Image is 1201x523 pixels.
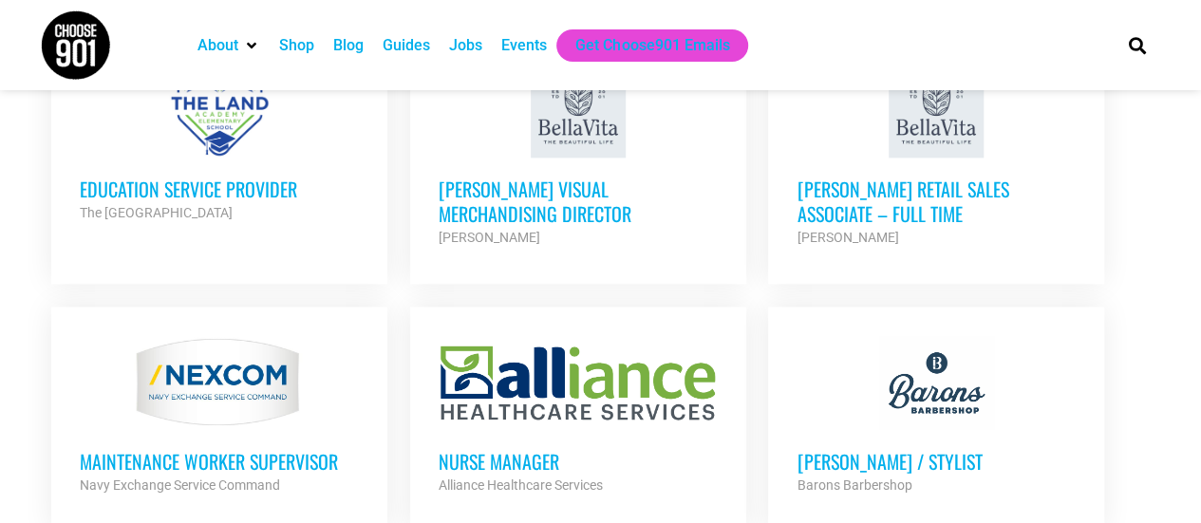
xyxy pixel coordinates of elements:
a: Blog [333,34,364,57]
div: About [188,29,270,62]
a: Jobs [449,34,482,57]
h3: [PERSON_NAME] Visual Merchandising Director [439,177,718,226]
strong: The [GEOGRAPHIC_DATA] [80,205,233,220]
h3: [PERSON_NAME] Retail Sales Associate – Full Time [797,177,1076,226]
h3: MAINTENANCE WORKER SUPERVISOR [80,449,359,474]
a: Shop [279,34,314,57]
h3: Education Service Provider [80,177,359,201]
nav: Main nav [188,29,1096,62]
a: [PERSON_NAME] Visual Merchandising Director [PERSON_NAME] [410,34,746,277]
a: Education Service Provider The [GEOGRAPHIC_DATA] [51,34,387,252]
a: Get Choose901 Emails [575,34,729,57]
strong: Alliance Healthcare Services [439,477,603,493]
a: [PERSON_NAME] Retail Sales Associate – Full Time [PERSON_NAME] [768,34,1104,277]
a: About [197,34,238,57]
strong: [PERSON_NAME] [439,230,540,245]
a: Guides [383,34,430,57]
h3: Nurse Manager [439,449,718,474]
h3: [PERSON_NAME] / Stylist [797,449,1076,474]
strong: Barons Barbershop [797,477,911,493]
strong: [PERSON_NAME] [797,230,898,245]
strong: Navy Exchange Service Command [80,477,280,493]
div: Search [1121,29,1153,61]
a: Events [501,34,547,57]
